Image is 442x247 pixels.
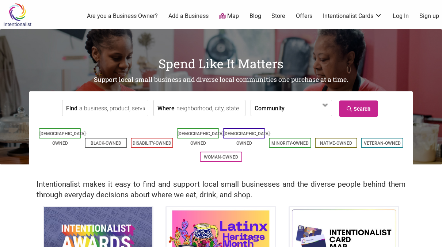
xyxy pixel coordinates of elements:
[157,100,175,116] label: Where
[339,100,378,117] a: Search
[91,141,121,146] a: Black-Owned
[37,179,405,200] h2: Intentionalist makes it easy to find and support local small businesses and the diverse people be...
[419,12,439,20] a: Sign up
[255,100,285,116] label: Community
[87,12,158,20] a: Are you a Business Owner?
[271,12,285,20] a: Store
[393,12,409,20] a: Log In
[39,131,87,146] a: [DEMOGRAPHIC_DATA]-Owned
[323,12,382,20] a: Intentionalist Cards
[79,100,146,117] input: a business, product, service
[296,12,312,20] a: Offers
[271,141,309,146] a: Minority-Owned
[204,155,238,160] a: Woman-Owned
[219,12,239,20] a: Map
[66,100,77,116] label: Find
[178,131,225,146] a: [DEMOGRAPHIC_DATA]-Owned
[176,100,243,117] input: neighborhood, city, state
[320,141,352,146] a: Native-Owned
[249,12,261,20] a: Blog
[133,141,171,146] a: Disability-Owned
[364,141,401,146] a: Veteran-Owned
[224,131,271,146] a: [DEMOGRAPHIC_DATA]-Owned
[168,12,209,20] a: Add a Business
